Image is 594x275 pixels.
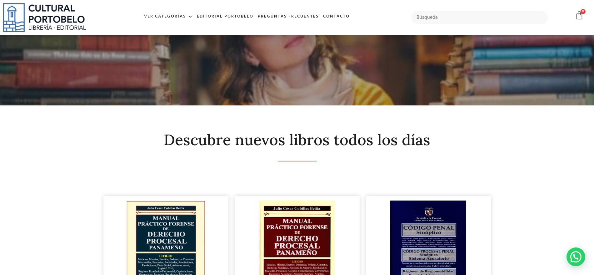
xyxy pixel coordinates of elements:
[575,11,584,20] a: 0
[321,10,352,23] a: Contacto
[195,10,256,23] a: Editorial Portobelo
[142,10,195,23] a: Ver Categorías
[411,11,548,24] input: Búsqueda
[256,10,321,23] a: Preguntas frecuentes
[103,132,491,148] h2: Descubre nuevos libros todos los días
[581,9,586,14] span: 0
